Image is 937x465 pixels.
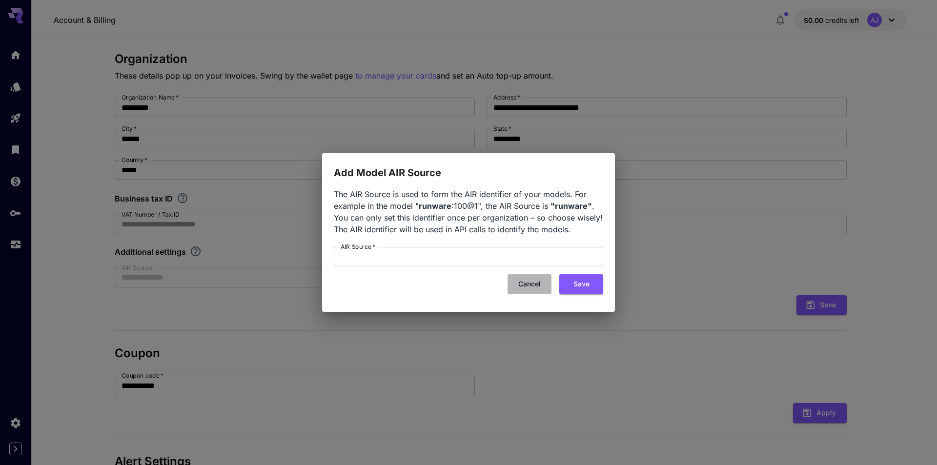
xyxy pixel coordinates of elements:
button: Cancel [508,274,551,294]
label: AIR Source [341,243,375,251]
b: runware [419,201,451,211]
h2: Add Model AIR Source [322,153,615,181]
span: The AIR Source is used to form the AIR identifier of your models. For example in the model " :100... [334,189,603,234]
b: "runware" [550,201,592,211]
button: Save [559,274,603,294]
